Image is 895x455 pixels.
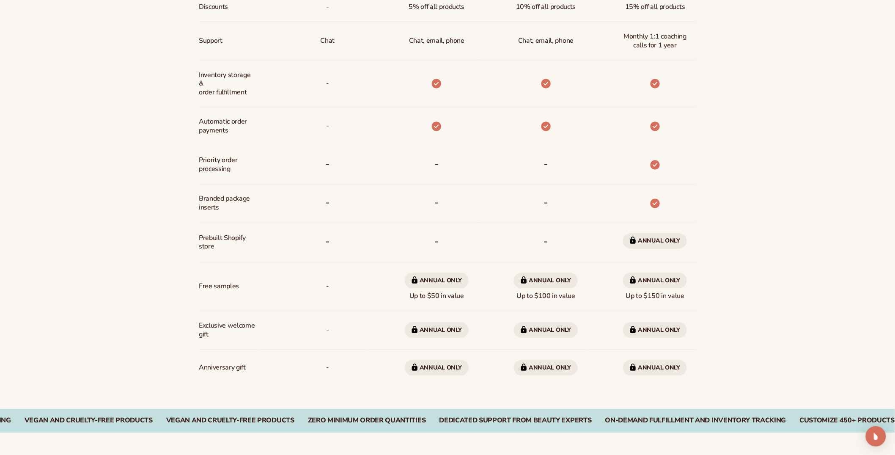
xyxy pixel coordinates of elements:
span: Up to $150 in value [623,270,687,304]
p: Chat, email, phone [409,33,464,49]
b: - [325,157,329,171]
span: - [326,279,329,295]
span: Monthly 1:1 coaching calls for 1 year [621,29,689,53]
span: Annual only [405,273,469,289]
div: VEGAN AND CRUELTY-FREE PRODUCTS [25,417,153,425]
span: Up to $100 in value [514,270,578,304]
span: Branded package inserts [199,191,255,216]
span: Annual only [623,323,687,338]
span: Annual only [405,360,469,376]
span: Prebuilt Shopify store [199,231,255,255]
p: Chat [320,33,335,49]
span: Annual only [514,273,578,289]
b: - [325,235,329,248]
span: Automatic order payments [199,114,255,139]
span: - [326,76,329,91]
div: On-Demand Fulfillment and Inventory Tracking [605,417,786,425]
span: Annual only [405,323,469,338]
div: Vegan and Cruelty-Free Products [166,417,294,425]
b: - [435,196,439,210]
span: - [326,360,329,376]
span: Annual only [514,323,578,338]
b: - [325,196,329,210]
span: Annual only [623,273,687,289]
div: CUSTOMIZE 450+ PRODUCTS [800,417,895,425]
span: - [326,119,329,134]
span: Annual only [623,360,687,376]
div: Open Intercom Messenger [866,426,886,447]
div: Dedicated Support From Beauty Experts [439,417,592,425]
span: Support [199,33,222,49]
span: Inventory storage & order fulfillment [199,67,255,100]
b: - [544,235,548,248]
b: - [435,157,439,171]
b: - [544,157,548,171]
div: Zero Minimum Order QuantitieS [308,417,426,425]
b: - [544,196,548,210]
span: Chat, email, phone [518,33,574,49]
span: - [326,323,329,338]
span: Up to $50 in value [405,270,469,304]
span: Exclusive welcome gift [199,318,255,343]
span: Free samples [199,279,239,295]
b: - [435,235,439,248]
span: Annual only [514,360,578,376]
span: Anniversary gift [199,360,246,376]
span: Priority order processing [199,153,255,177]
span: Annual only [623,233,687,249]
